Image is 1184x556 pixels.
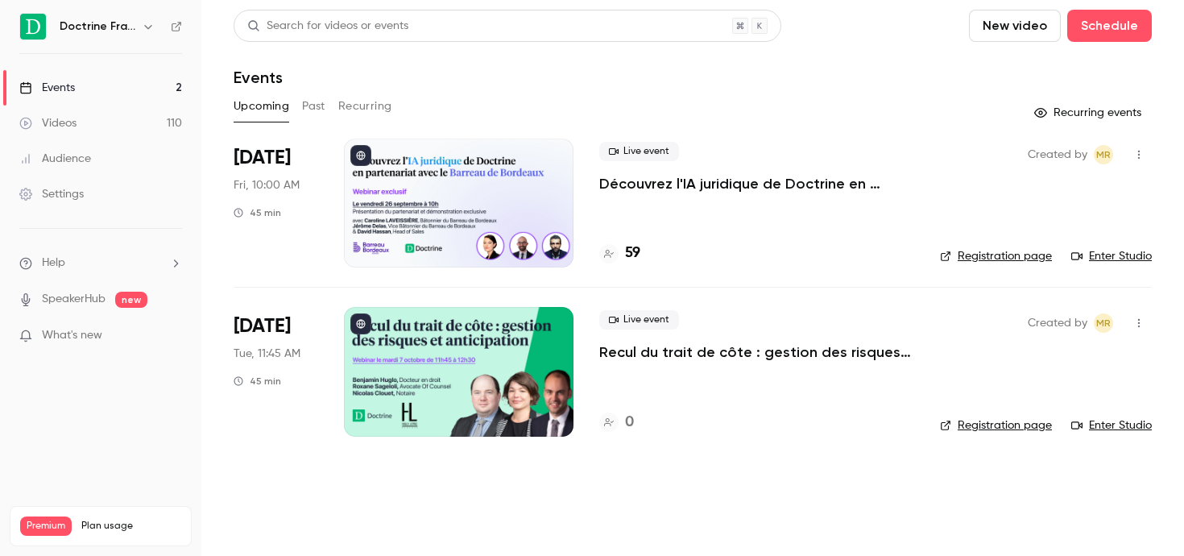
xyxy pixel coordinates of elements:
span: [DATE] [234,313,291,339]
div: 45 min [234,375,281,388]
div: Audience [19,151,91,167]
button: Recurring [338,93,392,119]
button: New video [969,10,1061,42]
span: Premium [20,517,72,536]
span: Live event [599,142,679,161]
span: Created by [1028,313,1087,333]
span: What's new [42,327,102,344]
div: Oct 7 Tue, 11:45 AM (Europe/Paris) [234,307,318,436]
button: Recurring events [1027,100,1152,126]
img: Doctrine France [20,14,46,39]
span: Marguerite Rubin de Cervens [1094,145,1113,164]
h4: 0 [625,412,634,434]
span: Fri, 10:00 AM [234,177,300,193]
span: Created by [1028,145,1087,164]
iframe: Noticeable Trigger [163,329,182,343]
div: Events [19,80,75,96]
span: Marguerite Rubin de Cervens [1094,313,1113,333]
span: Help [42,255,65,272]
button: Past [302,93,325,119]
a: Registration page [940,417,1052,434]
a: Enter Studio [1071,417,1152,434]
span: MR [1096,313,1111,333]
a: SpeakerHub [42,291,106,308]
div: Videos [19,115,77,131]
a: Recul du trait de côte : gestion des risques et anticipation [599,342,914,362]
span: Live event [599,310,679,330]
h4: 59 [625,243,640,264]
a: 59 [599,243,640,264]
a: 0 [599,412,634,434]
span: MR [1096,145,1111,164]
h6: Doctrine France [60,19,135,35]
span: [DATE] [234,145,291,171]
a: Enter Studio [1071,248,1152,264]
a: Registration page [940,248,1052,264]
span: new [115,292,147,308]
span: Tue, 11:45 AM [234,346,300,362]
button: Upcoming [234,93,289,119]
button: Schedule [1067,10,1152,42]
div: 45 min [234,206,281,219]
a: Découvrez l'IA juridique de Doctrine en partenariat avec le Barreau de Bordeaux [599,174,914,193]
li: help-dropdown-opener [19,255,182,272]
h1: Events [234,68,283,87]
span: Plan usage [81,520,181,533]
div: Sep 26 Fri, 10:00 AM (Europe/Paris) [234,139,318,268]
div: Settings [19,186,84,202]
div: Search for videos or events [247,18,408,35]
